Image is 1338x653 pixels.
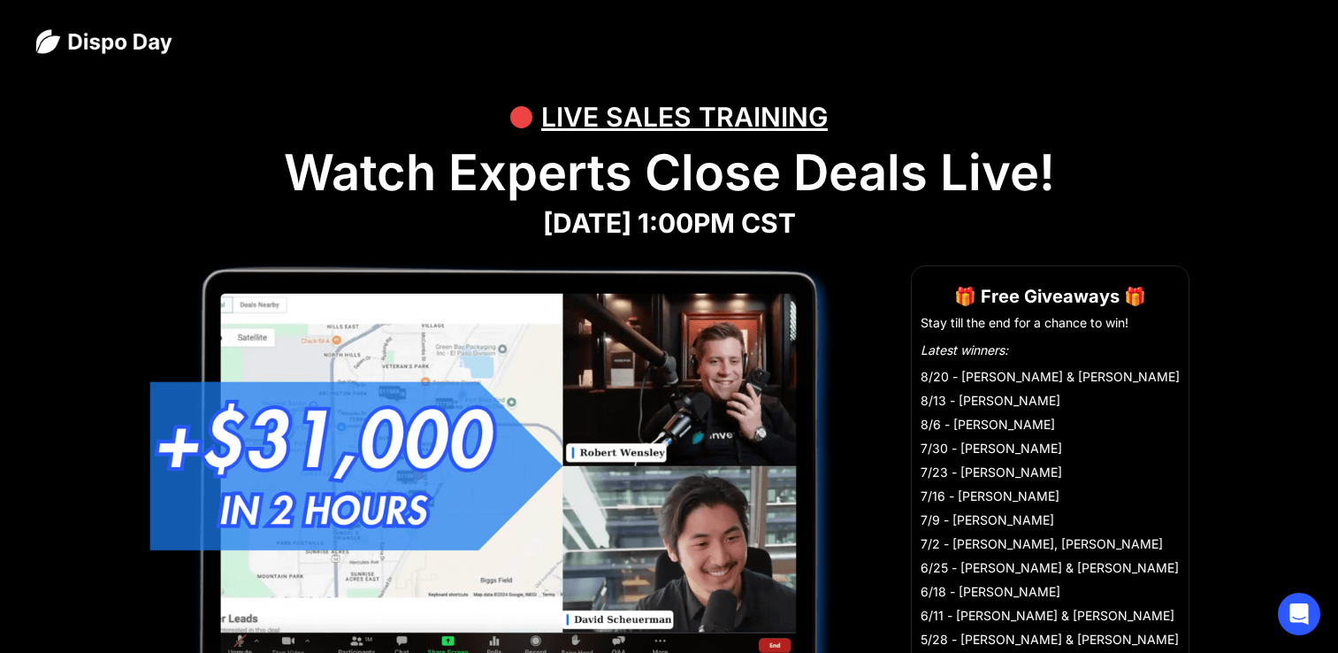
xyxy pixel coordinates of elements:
[921,342,1008,357] em: Latest winners:
[921,314,1180,332] li: Stay till the end for a chance to win!
[1278,593,1320,635] div: Open Intercom Messenger
[543,207,796,239] strong: [DATE] 1:00PM CST
[541,90,828,143] div: LIVE SALES TRAINING
[35,143,1303,203] h1: Watch Experts Close Deals Live!
[954,286,1146,307] strong: 🎁 Free Giveaways 🎁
